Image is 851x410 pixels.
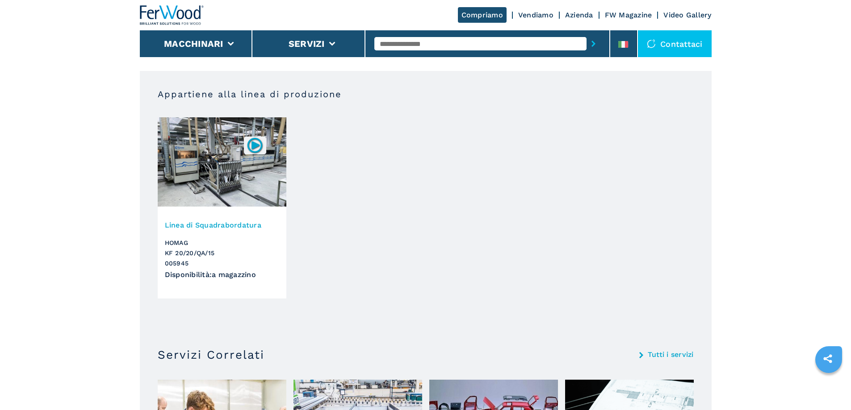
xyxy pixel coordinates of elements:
a: Vendiamo [518,11,553,19]
iframe: Chat [813,370,844,403]
h3: Servizi Correlati [158,348,264,362]
a: Azienda [565,11,593,19]
h3: HOMAG KF 20/20/QA/15 005945 [165,238,279,269]
h4: Appartiene alla linea di produzione [158,89,342,99]
a: Tutti i servizi [648,351,694,358]
a: Compriamo [458,7,507,23]
img: 005945 [246,137,264,154]
button: Servizi [289,38,325,49]
div: Disponibilità : a magazzino [165,271,279,278]
a: Linea di Squadrabordatura HOMAG KF 20/20/QA/15005945Linea di SquadrabordaturaHOMAGKF 20/20/QA/150... [158,117,286,298]
h3: Linea di Squadrabordatura [165,220,279,230]
img: Linea di Squadrabordatura HOMAG KF 20/20/QA/15 [158,117,286,207]
div: Contattaci [638,30,712,57]
img: Ferwood [140,5,204,25]
img: Contattaci [647,39,656,48]
a: FW Magazine [605,11,652,19]
button: Macchinari [164,38,223,49]
a: sharethis [817,348,839,370]
a: Video Gallery [663,11,711,19]
button: submit-button [587,33,600,54]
